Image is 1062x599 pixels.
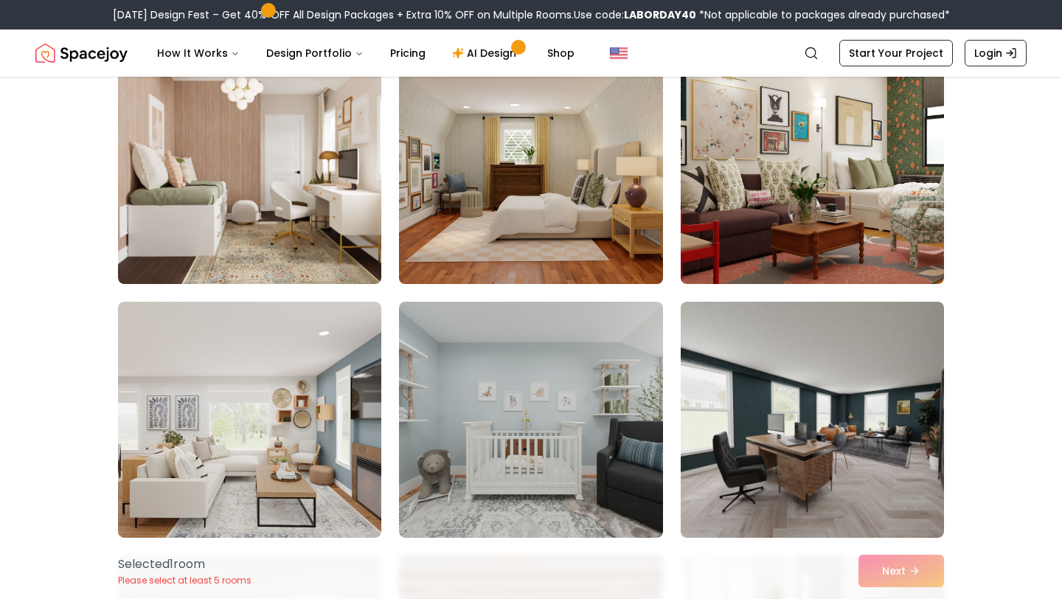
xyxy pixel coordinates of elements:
p: Please select at least 5 rooms [118,575,251,586]
a: Shop [535,38,586,68]
button: How It Works [145,38,251,68]
img: Room room-1 [118,48,381,284]
img: Room room-4 [118,302,381,538]
div: [DATE] Design Fest – Get 40% OFF All Design Packages + Extra 10% OFF on Multiple Rooms. [113,7,950,22]
img: Room room-3 [681,48,944,284]
nav: Main [145,38,586,68]
a: AI Design [440,38,532,68]
b: LABORDAY40 [624,7,696,22]
a: Spacejoy [35,38,128,68]
nav: Global [35,30,1027,77]
img: Room room-6 [681,302,944,538]
p: Selected 1 room [118,555,251,573]
a: Login [965,40,1027,66]
span: Use code: [574,7,696,22]
img: Room room-2 [392,42,669,290]
img: Spacejoy Logo [35,38,128,68]
a: Start Your Project [839,40,953,66]
span: *Not applicable to packages already purchased* [696,7,950,22]
img: United States [610,44,628,62]
img: Room room-5 [399,302,662,538]
button: Design Portfolio [254,38,375,68]
a: Pricing [378,38,437,68]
